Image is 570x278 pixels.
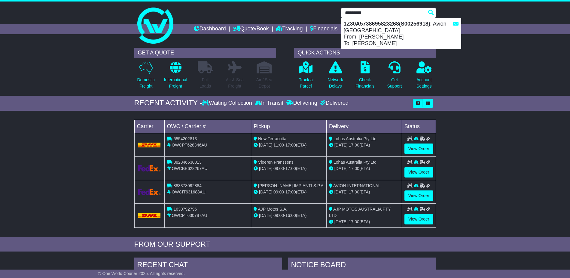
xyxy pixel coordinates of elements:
img: DHL.png [138,143,161,147]
span: [DATE] [334,219,348,224]
div: (ETA) [329,219,399,225]
td: OWC / Carrier # [164,120,251,133]
span: OWCPT630787AU [172,213,207,218]
td: Status [402,120,436,133]
div: GET A QUOTE [134,48,276,58]
a: NetworkDelays [327,61,343,93]
a: AccountSettings [416,61,432,93]
span: 17:00 [285,166,296,171]
div: - (ETA) [254,165,324,172]
p: Domestic Freight [137,77,154,89]
span: [PERSON_NAME] IMPIANTI S.P.A [258,183,324,188]
span: 882846530013 [173,160,201,165]
a: View Order [404,167,433,178]
span: [DATE] [259,166,272,171]
span: 17:00 [349,143,359,147]
div: FROM OUR SUPPORT [134,240,436,249]
span: OWCPT628346AU [172,143,207,147]
span: [DATE] [334,190,348,194]
div: (ETA) [329,165,399,172]
div: - (ETA) [254,212,324,219]
div: (ETA) [329,189,399,195]
a: Tracking [276,24,303,34]
span: Lohas Australia Pty Ltd [334,160,376,165]
div: NOTICE BOARD [288,258,436,274]
td: Pickup [251,120,327,133]
a: View Order [404,144,433,154]
span: 5554202813 [173,136,197,141]
span: 1630792796 [173,207,197,212]
td: Delivery [326,120,402,133]
p: Air / Sea Depot [256,77,273,89]
span: [DATE] [259,143,272,147]
span: [DATE] [259,213,272,218]
a: CheckFinancials [355,61,375,93]
span: 17:00 [349,166,359,171]
span: New Terracotta [258,136,286,141]
p: Check Financials [355,77,374,89]
div: Delivered [319,100,349,107]
span: 17:00 [285,190,296,194]
a: Quote/Book [233,24,269,34]
span: Vloeren Franssens [258,160,294,165]
span: Lohas Australia Pty Ltd [334,136,376,141]
div: QUICK ACTIONS [294,48,436,58]
span: [DATE] [259,190,272,194]
p: Air & Sea Freight [226,77,244,89]
span: 17:00 [285,143,296,147]
div: (ETA) [329,142,399,148]
span: AJP MOTOS AUSTRALIA PTY LTD [329,207,391,218]
div: : Avion [GEOGRAPHIC_DATA] From: [PERSON_NAME] To: [PERSON_NAME] [341,18,461,49]
span: 11:00 [273,143,284,147]
a: Dashboard [194,24,226,34]
a: DomesticFreight [137,61,155,93]
a: Financials [310,24,337,34]
p: International Freight [164,77,187,89]
span: OWCBE623267AU [172,166,207,171]
span: 16:00 [285,213,296,218]
span: 09:00 [273,190,284,194]
td: Carrier [134,120,164,133]
span: [DATE] [334,143,348,147]
div: - (ETA) [254,189,324,195]
img: DHL.png [138,213,161,218]
span: [DATE] [334,166,348,171]
strong: 1Z30A5738695823268(S00256918) [344,21,430,27]
img: GetCarrierServiceLogo [138,189,161,195]
p: Full Loads [198,77,213,89]
div: Waiting Collection [202,100,253,107]
span: 17:00 [349,219,359,224]
a: Track aParcel [299,61,313,93]
img: GetCarrierServiceLogo [138,165,161,171]
div: - (ETA) [254,142,324,148]
div: RECENT CHAT [134,258,282,274]
a: GetSupport [387,61,402,93]
span: 17:00 [349,190,359,194]
p: Get Support [387,77,402,89]
p: Network Delays [328,77,343,89]
a: InternationalFreight [164,61,187,93]
span: © One World Courier 2025. All rights reserved. [98,271,185,276]
p: Account Settings [416,77,432,89]
span: 09:00 [273,213,284,218]
span: AJP Motos S.A. [258,207,287,212]
div: In Transit [254,100,285,107]
div: RECENT ACTIVITY - [134,99,202,107]
span: 883378092884 [173,183,201,188]
span: AVION INTERNATIONAL [333,183,380,188]
p: Track a Parcel [299,77,313,89]
span: 09:00 [273,166,284,171]
div: Delivering [285,100,319,107]
span: OWCIT631688AU [172,190,206,194]
a: View Order [404,214,433,224]
a: View Order [404,190,433,201]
